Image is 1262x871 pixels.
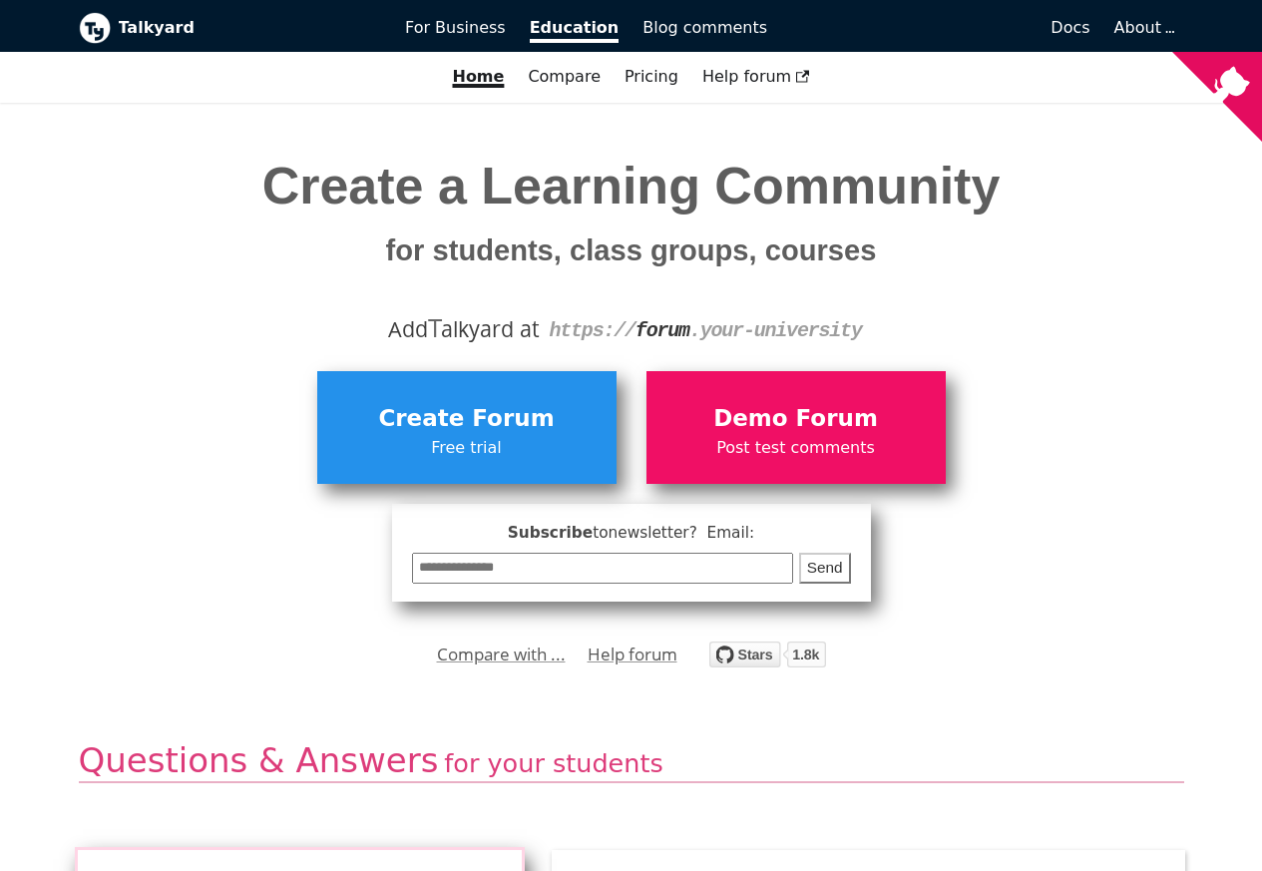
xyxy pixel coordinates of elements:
span: Create a Learning Community [262,157,1001,271]
code: https:// .your-university [549,319,861,342]
a: Education [518,11,631,45]
h2: Questions & Answers [79,739,1184,784]
span: Free trial [327,435,607,461]
a: Home [440,60,516,94]
a: Compare with ... [437,640,566,669]
small: for students, class groups, courses [386,234,877,266]
span: for your students [444,748,662,778]
a: About [1114,18,1172,37]
span: Post test comments [656,435,936,461]
span: Create Forum [327,400,607,438]
button: Send [799,553,851,584]
a: Pricing [613,60,690,94]
a: Help forum [588,640,677,669]
span: Demo Forum [656,400,936,438]
a: Demo ForumPost test comments [646,371,946,483]
span: Subscribe [412,521,851,546]
a: Help forum [690,60,822,94]
a: For Business [393,11,518,45]
span: Help forum [702,67,810,86]
a: Docs [779,11,1102,45]
span: Education [530,18,620,43]
a: Star debiki/talkyard on GitHub [709,645,826,673]
strong: forum [635,319,689,342]
span: to newsletter ? Email: [593,524,754,542]
a: Talkyard logoTalkyard [79,12,378,44]
b: Talkyard [119,15,378,41]
img: Talkyard logo [79,12,111,44]
a: Blog comments [631,11,779,45]
span: T [428,309,442,345]
span: For Business [405,18,506,37]
div: Add alkyard at [94,312,1169,346]
a: Create ForumFree trial [317,371,617,483]
a: Compare [528,67,601,86]
img: talkyard.svg [709,642,826,667]
span: Docs [1051,18,1089,37]
span: Blog comments [642,18,767,37]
